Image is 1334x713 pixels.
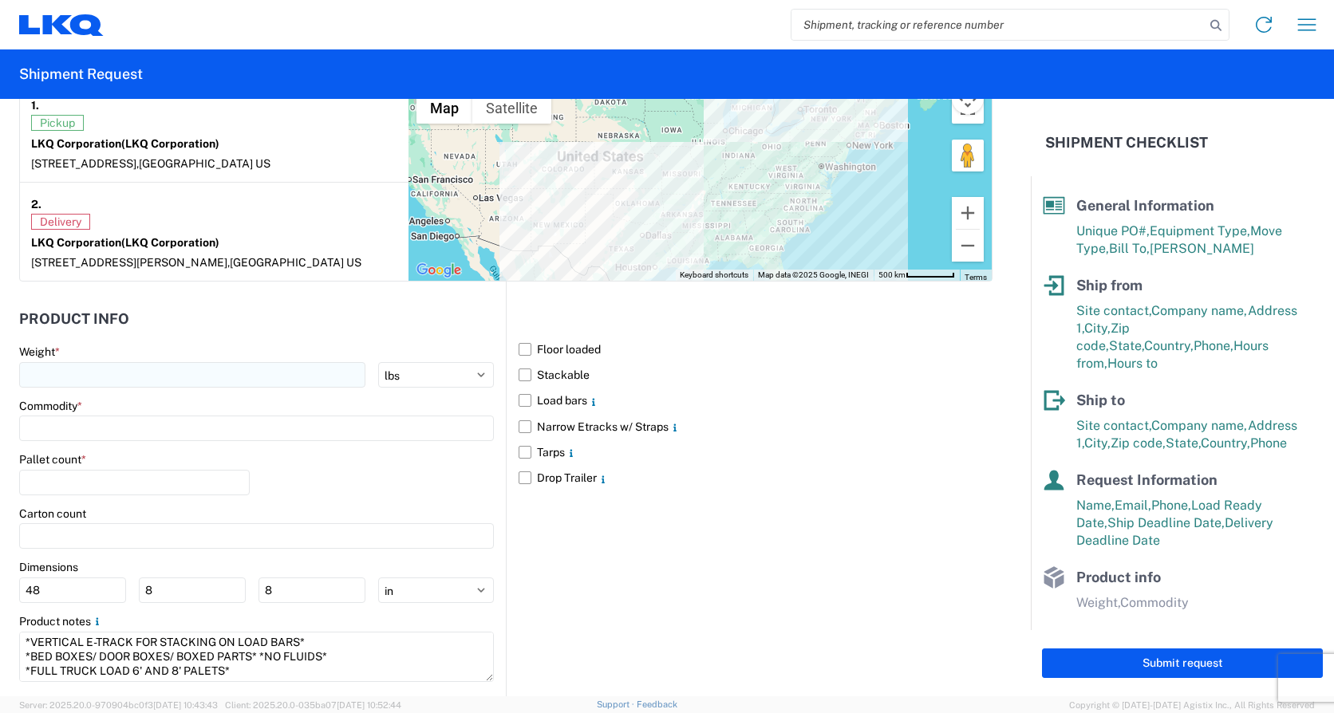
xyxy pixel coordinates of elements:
span: [STREET_ADDRESS], [31,157,139,170]
span: Product info [1076,569,1161,585]
img: Google [412,260,465,281]
span: City, [1084,321,1111,336]
span: Commodity [1120,595,1189,610]
label: Weight [19,345,60,359]
button: Show street map [416,92,472,124]
label: Tarps [519,439,993,465]
span: General Information [1076,197,1214,214]
h2: Product Info [19,311,129,327]
span: Copyright © [DATE]-[DATE] Agistix Inc., All Rights Reserved [1069,698,1315,712]
span: Company name, [1151,303,1248,318]
span: [GEOGRAPHIC_DATA] US [230,256,361,269]
span: Zip code, [1111,435,1166,451]
strong: LKQ Corporation [31,137,219,150]
button: Show satellite imagery [472,92,551,124]
label: Load bars [519,388,993,413]
span: Ship Deadline Date, [1107,515,1225,530]
span: Bill To, [1109,241,1150,256]
span: Request Information [1076,471,1218,488]
span: Weight, [1076,595,1120,610]
strong: 1. [31,95,39,115]
label: Commodity [19,399,82,413]
button: Submit request [1042,648,1323,678]
button: Keyboard shortcuts [680,270,748,281]
button: Map camera controls [952,82,984,114]
span: (LKQ Corporation) [121,137,219,150]
button: Map Scale: 500 km per 58 pixels [874,270,960,281]
input: L [19,577,126,603]
span: Pickup [31,115,84,131]
button: Zoom in [952,197,984,229]
h2: Shipment Checklist [1045,133,1208,152]
span: Equipment Type, [1150,223,1250,238]
a: Feedback [637,699,677,709]
a: Support [597,699,637,709]
span: Ship from [1076,277,1143,293]
input: H [259,577,365,603]
span: Name, [1076,498,1115,513]
a: Open this area in Google Maps (opens a new window) [412,260,465,281]
span: [GEOGRAPHIC_DATA] US [139,157,270,170]
span: [DATE] 10:52:44 [337,700,401,710]
span: Phone [1250,435,1287,451]
button: Zoom out [952,230,984,262]
strong: LKQ Corporation [31,236,219,249]
span: Ship to [1076,392,1125,408]
span: (LKQ Corporation) [121,236,219,249]
span: Country, [1201,435,1250,451]
button: Drag Pegman onto the map to open Street View [952,140,984,171]
span: Map data ©2025 Google, INEGI [758,270,869,279]
span: Server: 2025.20.0-970904bc0f3 [19,700,218,710]
span: Company name, [1151,418,1248,433]
span: Country, [1144,338,1194,353]
span: State, [1109,338,1144,353]
span: [STREET_ADDRESS][PERSON_NAME], [31,256,230,269]
label: Narrow Etracks w/ Straps [519,414,993,439]
label: Pallet count [19,452,86,467]
span: Email, [1115,498,1151,513]
span: Phone, [1151,498,1191,513]
input: Shipment, tracking or reference number [791,10,1205,40]
span: Site contact, [1076,303,1151,318]
label: Carton count [19,506,86,521]
input: W [139,577,246,603]
h2: Shipment Request [19,65,143,84]
label: Stackable [519,362,993,388]
span: 500 km [878,270,906,279]
span: Client: 2025.20.0-035ba07 [225,700,401,710]
label: Drop Trailer [519,465,993,490]
span: Hours to [1107,356,1158,371]
span: State, [1166,435,1201,451]
span: Phone, [1194,338,1233,353]
span: [PERSON_NAME] [1150,241,1254,256]
span: [DATE] 10:43:43 [153,700,218,710]
label: Product notes [19,614,104,628]
a: Terms [965,273,987,282]
label: Dimensions [19,560,78,574]
span: Unique PO#, [1076,223,1150,238]
span: Site contact, [1076,418,1151,433]
span: City, [1084,435,1111,451]
span: Delivery [31,214,90,230]
label: Floor loaded [519,337,993,362]
strong: 2. [31,194,41,214]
